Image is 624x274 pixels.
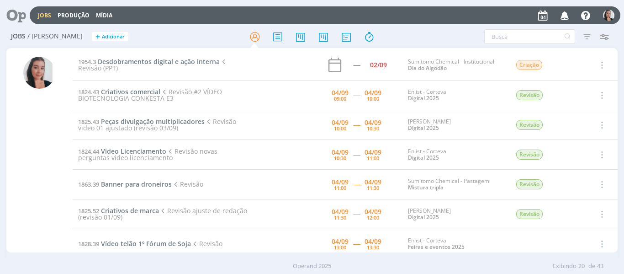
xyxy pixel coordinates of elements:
a: Digital 2025 [408,94,439,102]
span: 1828.39 [78,240,99,248]
span: Revisão [172,180,203,188]
div: 10:30 [334,156,346,161]
div: [PERSON_NAME] [408,208,502,221]
a: 1824.43Criativos comercial [78,87,160,96]
span: ----- [353,180,360,188]
div: 04/09 [365,209,381,215]
span: ----- [353,239,360,248]
a: Dia do Algodão [408,64,447,72]
span: Revisão [516,209,543,219]
div: 02/09 [370,62,387,68]
button: Mídia [93,12,115,19]
div: 10:30 [367,126,379,131]
span: de [588,262,595,271]
span: Revisão [516,120,543,130]
div: Enlist - Corteva [408,148,502,161]
a: 1824.44Vídeo Licenciamento [78,147,166,156]
a: Mídia [96,11,112,19]
div: 04/09 [365,179,381,185]
span: Revisão [191,239,222,248]
span: Revisão [516,150,543,160]
div: 04/09 [365,149,381,156]
div: 04/09 [365,238,381,245]
div: 10:00 [334,126,346,131]
div: 04/09 [332,149,349,156]
a: Digital 2025 [408,213,439,221]
span: Peças divulgação multiplicadores [101,117,205,126]
div: 13:30 [367,245,379,250]
span: ----- [353,91,360,99]
div: [PERSON_NAME] [408,118,502,132]
span: 1825.52 [78,207,99,215]
div: 11:00 [367,156,379,161]
span: Criação [516,60,542,70]
div: 10:00 [367,96,379,101]
span: 20 [578,262,585,271]
a: Digital 2025 [408,124,439,132]
span: Jobs [11,32,26,40]
a: 1828.39Vídeo telão 1º Fórum de Soja [78,239,191,248]
span: Revisão [516,90,543,100]
div: 11:30 [367,185,379,190]
a: 1825.43Peças divulgação multiplicadores [78,117,205,126]
span: 43 [597,262,603,271]
div: Sumitomo Chemical - Institucional [408,59,502,72]
a: 1954.3Desdobramentos digital e ação interna [78,57,220,66]
div: 04/09 [332,90,349,96]
span: Exibindo [553,262,576,271]
span: Desdobramentos digital e ação interna [98,57,220,66]
a: Mistura tripla [408,183,444,191]
div: 04/09 [365,90,381,96]
a: Jobs [38,11,51,19]
div: 11:00 [334,185,346,190]
div: 09:00 [334,96,346,101]
div: Enlist - Corteva [408,237,502,251]
span: ----- [353,210,360,218]
span: Revisão ajuste de redação (revisão 01/09) [78,206,247,221]
span: 1825.43 [78,118,99,126]
div: Enlist - Corteva [408,89,502,102]
img: C [23,57,55,89]
div: 12:00 [367,215,379,220]
div: 04/09 [365,119,381,126]
span: Revisão video 01 ajustado (revisão 03/09) [78,117,236,132]
span: Revisão (PPT) [78,57,228,72]
span: 1824.43 [78,88,99,96]
a: Digital 2025 [408,154,439,161]
button: Jobs [35,12,54,19]
span: Vídeo telão 1º Fórum de Soja [101,239,191,248]
div: 04/09 [332,209,349,215]
input: Busca [484,29,575,44]
span: 1824.44 [78,147,99,156]
span: ----- [353,120,360,129]
span: 1863.39 [78,180,99,188]
span: / [PERSON_NAME] [27,32,83,40]
a: Produção [58,11,90,19]
span: Criativos comercial [101,87,160,96]
div: Sumitomo Chemical - Pastagem [408,178,502,191]
div: 11:30 [334,215,346,220]
button: +Adicionar [92,32,128,42]
a: Feiras e eventos 2025 [408,243,465,251]
span: Criativos de marca [101,206,159,215]
div: ----- [353,62,360,68]
span: Revisão novas perguntas video licenciamento [78,147,217,162]
span: Vídeo Licenciamento [101,147,166,156]
img: C [603,10,614,21]
span: Revisão #2 VÍDEO BIOTECNOLOGIA CONKESTA E3 [78,87,222,102]
span: Revisão [516,179,543,189]
div: 13:00 [334,245,346,250]
button: Produção [55,12,92,19]
a: 1825.52Criativos de marca [78,206,159,215]
div: 04/09 [332,179,349,185]
span: ----- [353,150,360,159]
a: 1863.39Banner para droneiros [78,180,172,188]
button: C [603,7,615,23]
div: 04/09 [332,238,349,245]
div: 04/09 [332,119,349,126]
span: + [95,32,100,42]
span: Adicionar [102,34,125,40]
span: Banner para droneiros [101,180,172,188]
span: 1954.3 [78,58,96,66]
